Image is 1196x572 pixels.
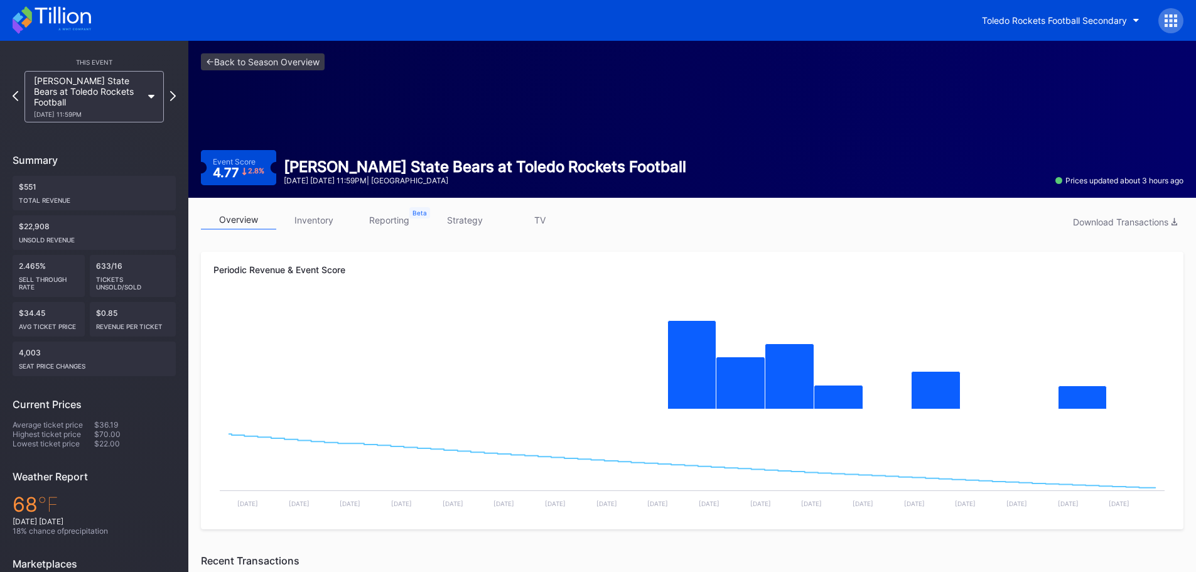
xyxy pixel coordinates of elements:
[94,439,176,448] div: $22.00
[94,420,176,429] div: $36.19
[13,526,176,536] div: 18 % chance of precipitation
[13,58,176,66] div: This Event
[13,517,176,526] div: [DATE] [DATE]
[284,176,686,185] div: [DATE] [DATE] 11:59PM | [GEOGRAPHIC_DATA]
[699,500,719,507] text: [DATE]
[750,500,771,507] text: [DATE]
[13,439,94,448] div: Lowest ticket price
[1073,217,1177,227] div: Download Transactions
[19,192,170,204] div: Total Revenue
[13,470,176,483] div: Weather Report
[13,215,176,250] div: $22,908
[284,158,686,176] div: [PERSON_NAME] State Bears at Toledo Rockets Football
[213,166,264,179] div: 4.77
[391,500,412,507] text: [DATE]
[1058,500,1079,507] text: [DATE]
[596,500,617,507] text: [DATE]
[13,420,94,429] div: Average ticket price
[982,15,1127,26] div: Toledo Rockets Football Secondary
[1006,500,1027,507] text: [DATE]
[13,342,176,376] div: 4,003
[352,210,427,230] a: reporting
[545,500,566,507] text: [DATE]
[1067,213,1183,230] button: Download Transactions
[201,554,1183,567] div: Recent Transactions
[19,318,78,330] div: Avg ticket price
[13,255,85,297] div: 2.465%
[13,558,176,570] div: Marketplaces
[1055,176,1183,185] div: Prices updated about 3 hours ago
[276,210,352,230] a: inventory
[801,500,822,507] text: [DATE]
[201,210,276,230] a: overview
[13,176,176,210] div: $551
[853,500,873,507] text: [DATE]
[237,500,258,507] text: [DATE]
[213,297,1171,423] svg: Chart title
[427,210,502,230] a: strategy
[493,500,514,507] text: [DATE]
[90,302,176,337] div: $0.85
[13,302,85,337] div: $34.45
[248,168,264,175] div: 2.8 %
[213,157,256,166] div: Event Score
[34,75,142,118] div: [PERSON_NAME] State Bears at Toledo Rockets Football
[647,500,668,507] text: [DATE]
[502,210,578,230] a: TV
[904,500,925,507] text: [DATE]
[90,255,176,297] div: 633/16
[19,357,170,370] div: seat price changes
[13,398,176,411] div: Current Prices
[13,429,94,439] div: Highest ticket price
[213,264,1171,275] div: Periodic Revenue & Event Score
[213,423,1171,517] svg: Chart title
[19,271,78,291] div: Sell Through Rate
[96,318,170,330] div: Revenue per ticket
[340,500,360,507] text: [DATE]
[13,154,176,166] div: Summary
[289,500,310,507] text: [DATE]
[96,271,170,291] div: Tickets Unsold/Sold
[1109,500,1129,507] text: [DATE]
[201,53,325,70] a: <-Back to Season Overview
[443,500,463,507] text: [DATE]
[13,492,176,517] div: 68
[34,111,142,118] div: [DATE] 11:59PM
[972,9,1149,32] button: Toledo Rockets Football Secondary
[38,492,58,517] span: ℉
[955,500,976,507] text: [DATE]
[19,231,170,244] div: Unsold Revenue
[94,429,176,439] div: $70.00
